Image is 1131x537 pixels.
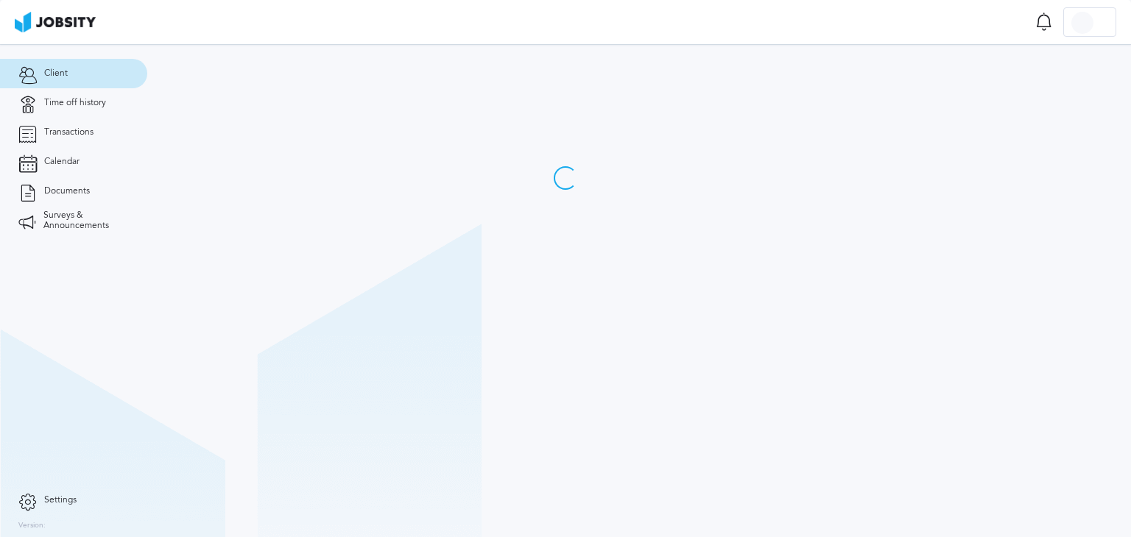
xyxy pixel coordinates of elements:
[44,495,77,505] span: Settings
[15,12,96,32] img: ab4bad089aa723f57921c736e9817d99.png
[44,186,90,196] span: Documents
[44,98,106,108] span: Time off history
[43,210,129,231] span: Surveys & Announcements
[44,157,80,167] span: Calendar
[18,522,46,530] label: Version:
[44,127,94,138] span: Transactions
[44,68,68,79] span: Client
